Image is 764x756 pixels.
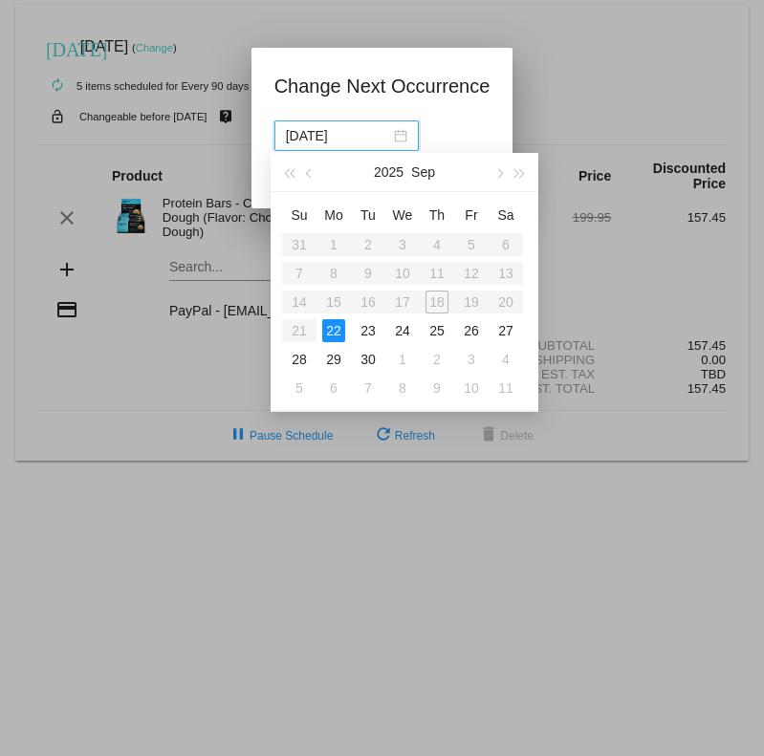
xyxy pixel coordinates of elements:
td: 10/7/2025 [351,374,385,402]
div: 25 [426,319,448,342]
td: 10/3/2025 [454,345,489,374]
td: 9/30/2025 [351,345,385,374]
button: Previous month (PageUp) [299,153,320,191]
div: 5 [288,377,311,400]
button: Next month (PageDown) [488,153,509,191]
div: 24 [391,319,414,342]
td: 10/6/2025 [317,374,351,402]
div: 11 [494,377,517,400]
th: Sat [489,200,523,230]
td: 10/2/2025 [420,345,454,374]
button: 2025 [374,153,404,191]
td: 9/26/2025 [454,316,489,345]
th: Mon [317,200,351,230]
h1: Change Next Occurrence [274,71,491,101]
td: 10/5/2025 [282,374,317,402]
td: 10/8/2025 [385,374,420,402]
td: 10/1/2025 [385,345,420,374]
td: 9/23/2025 [351,316,385,345]
td: 9/27/2025 [489,316,523,345]
div: 9 [426,377,448,400]
div: 23 [357,319,380,342]
div: 22 [322,319,345,342]
div: 29 [322,348,345,371]
button: Sep [411,153,435,191]
div: 3 [460,348,483,371]
div: 1 [391,348,414,371]
th: Fri [454,200,489,230]
th: Thu [420,200,454,230]
td: 9/24/2025 [385,316,420,345]
td: 9/28/2025 [282,345,317,374]
td: 9/29/2025 [317,345,351,374]
td: 10/4/2025 [489,345,523,374]
th: Sun [282,200,317,230]
td: 9/22/2025 [317,316,351,345]
th: Tue [351,200,385,230]
td: 9/25/2025 [420,316,454,345]
div: 7 [357,377,380,400]
input: Select date [286,125,390,146]
th: Wed [385,200,420,230]
div: 10 [460,377,483,400]
div: 6 [322,377,345,400]
button: Last year (Control + left) [278,153,299,191]
div: 4 [494,348,517,371]
div: 28 [288,348,311,371]
button: Next year (Control + right) [510,153,531,191]
td: 10/9/2025 [420,374,454,402]
div: 2 [426,348,448,371]
div: 27 [494,319,517,342]
td: 10/10/2025 [454,374,489,402]
td: 10/11/2025 [489,374,523,402]
div: 26 [460,319,483,342]
div: 30 [357,348,380,371]
div: 8 [391,377,414,400]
